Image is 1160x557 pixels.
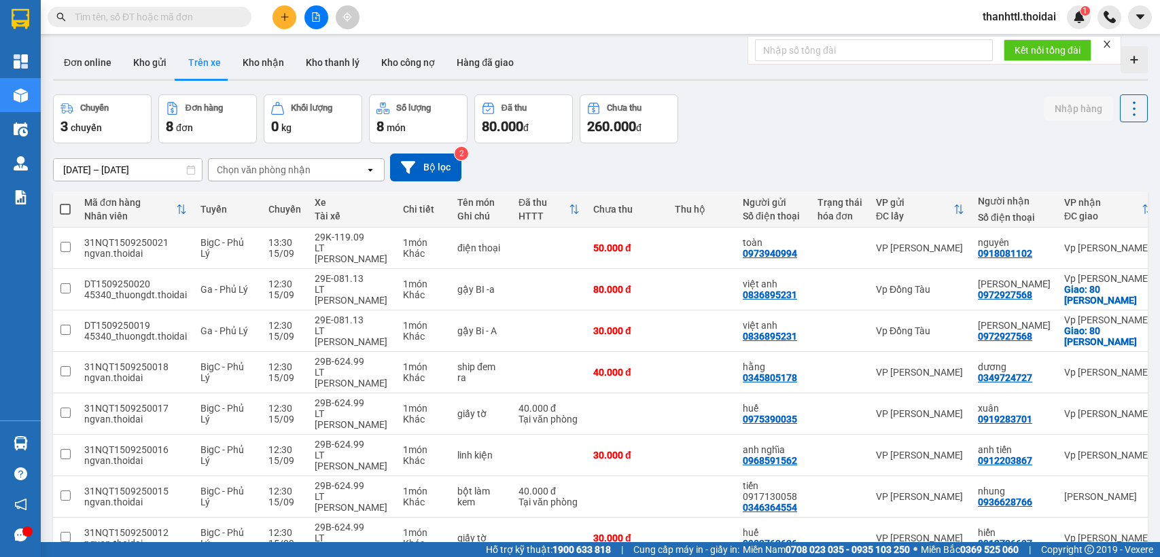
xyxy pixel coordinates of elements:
[519,497,580,507] div: Tại văn phòng
[268,289,301,300] div: 15/09
[869,192,971,228] th: Toggle SortBy
[403,372,444,383] div: Khác
[336,5,359,29] button: aim
[1064,273,1153,284] div: Vp [PERSON_NAME]
[457,242,505,253] div: điện thoại
[84,211,176,221] div: Nhân viên
[84,320,187,331] div: DT1509250019
[60,118,68,134] span: 3
[369,94,468,143] button: Số lượng8món
[403,289,444,300] div: Khác
[1057,192,1159,228] th: Toggle SortBy
[403,444,444,455] div: 1 món
[122,46,177,79] button: Kho gửi
[14,436,28,450] img: warehouse-icon
[268,538,301,549] div: 15/09
[84,497,187,507] div: ngvan.thoidai
[1102,39,1112,49] span: close
[315,450,389,471] div: LT [PERSON_NAME]
[978,372,1032,383] div: 0349724727
[14,156,28,170] img: warehouse-icon
[268,414,301,425] div: 15/09
[913,547,917,552] span: ⚪️
[315,315,389,325] div: 29E-081.13
[1104,11,1116,23] img: phone-icon
[315,211,389,221] div: Tài xế
[978,403,1051,414] div: xuân
[593,533,661,543] div: 30.000 đ
[876,325,964,336] div: Vp Đồng Tàu
[84,361,187,372] div: 31NQT1509250018
[268,278,301,289] div: 12:30
[876,533,964,543] div: VP [PERSON_NAME]
[268,361,301,372] div: 12:30
[593,325,661,336] div: 30.000 đ
[268,527,301,538] div: 12:30
[743,403,804,414] div: huế
[56,12,66,22] span: search
[978,497,1032,507] div: 0936628766
[876,242,964,253] div: VP [PERSON_NAME]
[200,325,248,336] span: Ga - Phủ Lý
[1044,96,1113,121] button: Nhập hàng
[281,122,292,133] span: kg
[186,103,223,113] div: Đơn hàng
[1128,5,1152,29] button: caret-down
[876,450,964,461] div: VP [PERSON_NAME]
[457,408,505,419] div: giấy tờ
[876,367,964,378] div: VP [PERSON_NAME]
[273,5,296,29] button: plus
[84,372,187,383] div: ngvan.thoidai
[818,211,862,221] div: hóa đơn
[268,486,301,497] div: 12:30
[743,320,804,331] div: việt anh
[14,467,27,480] span: question-circle
[743,444,804,455] div: anh nghĩa
[403,361,444,372] div: 1 món
[84,197,176,208] div: Mã đơn hàng
[1064,197,1142,208] div: VP nhận
[743,480,804,502] div: tiến 0917130058
[84,403,187,414] div: 31NQT1509250017
[84,237,187,248] div: 31NQT1509250021
[743,372,797,383] div: 0345805178
[166,118,173,134] span: 8
[1073,11,1085,23] img: icon-new-feature
[315,273,389,284] div: 29E-081.13
[519,403,580,414] div: 40.000 đ
[675,204,729,215] div: Thu hộ
[978,320,1051,331] div: bùi thị mỹ lệ
[403,331,444,342] div: Khác
[607,103,641,113] div: Chưa thu
[315,356,389,367] div: 29B-624.99
[457,486,505,507] div: bột làm kem
[315,397,389,408] div: 29B-624.99
[268,320,301,331] div: 12:30
[268,444,301,455] div: 12:30
[1064,533,1153,543] div: Vp [PERSON_NAME]
[921,542,1019,557] span: Miền Bắc
[315,491,389,513] div: LT [PERSON_NAME]
[743,527,804,538] div: huế
[315,325,389,347] div: LT [PERSON_NAME]
[217,163,311,177] div: Chọn văn phòng nhận
[84,278,187,289] div: DT1509250020
[523,122,529,133] span: đ
[519,414,580,425] div: Tại văn phòng
[268,403,301,414] div: 12:30
[84,248,187,259] div: ngvan.thoidai
[84,331,187,342] div: 45340_thuongdt.thoidai
[457,450,505,461] div: linh kiện
[960,544,1019,555] strong: 0369 525 060
[978,527,1051,538] div: hiển
[14,122,28,137] img: warehouse-icon
[633,542,739,557] span: Cung cấp máy in - giấy in:
[743,278,804,289] div: việt anh
[315,533,389,554] div: LT [PERSON_NAME]
[1134,11,1146,23] span: caret-down
[53,94,152,143] button: Chuyến3chuyến
[818,197,862,208] div: Trạng thái
[457,284,505,295] div: gậy BI -a
[482,118,523,134] span: 80.000
[200,486,244,507] span: BigC - Phủ Lý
